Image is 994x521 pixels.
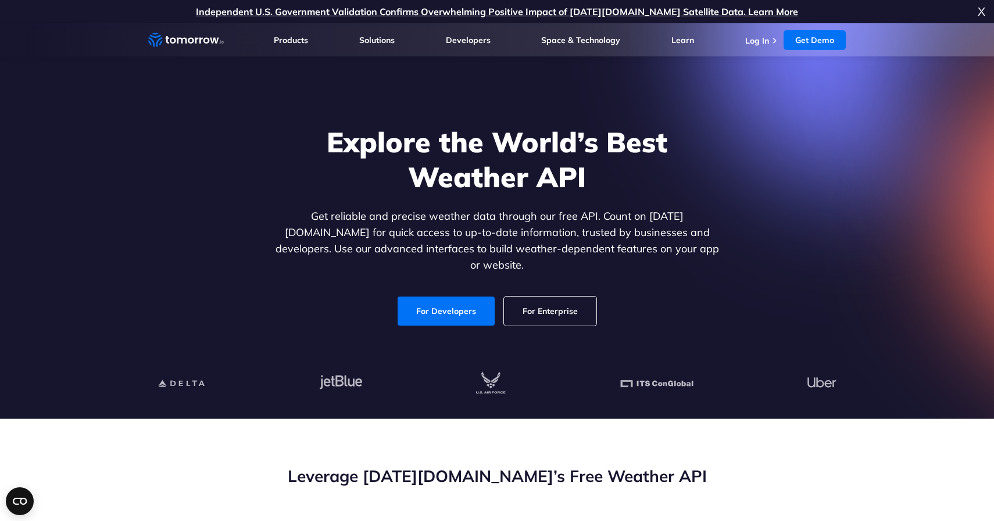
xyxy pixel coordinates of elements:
[398,297,495,326] a: For Developers
[671,35,694,45] a: Learn
[446,35,491,45] a: Developers
[6,487,34,515] button: Open CMP widget
[359,35,395,45] a: Solutions
[148,465,846,487] h2: Leverage [DATE][DOMAIN_NAME]’s Free Weather API
[196,6,798,17] a: Independent U.S. Government Validation Confirms Overwhelming Positive Impact of [DATE][DOMAIN_NAM...
[273,124,721,194] h1: Explore the World’s Best Weather API
[504,297,596,326] a: For Enterprise
[148,31,224,49] a: Home link
[745,35,769,46] a: Log In
[273,208,721,273] p: Get reliable and precise weather data through our free API. Count on [DATE][DOMAIN_NAME] for quic...
[274,35,308,45] a: Products
[541,35,620,45] a: Space & Technology
[784,30,846,50] a: Get Demo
